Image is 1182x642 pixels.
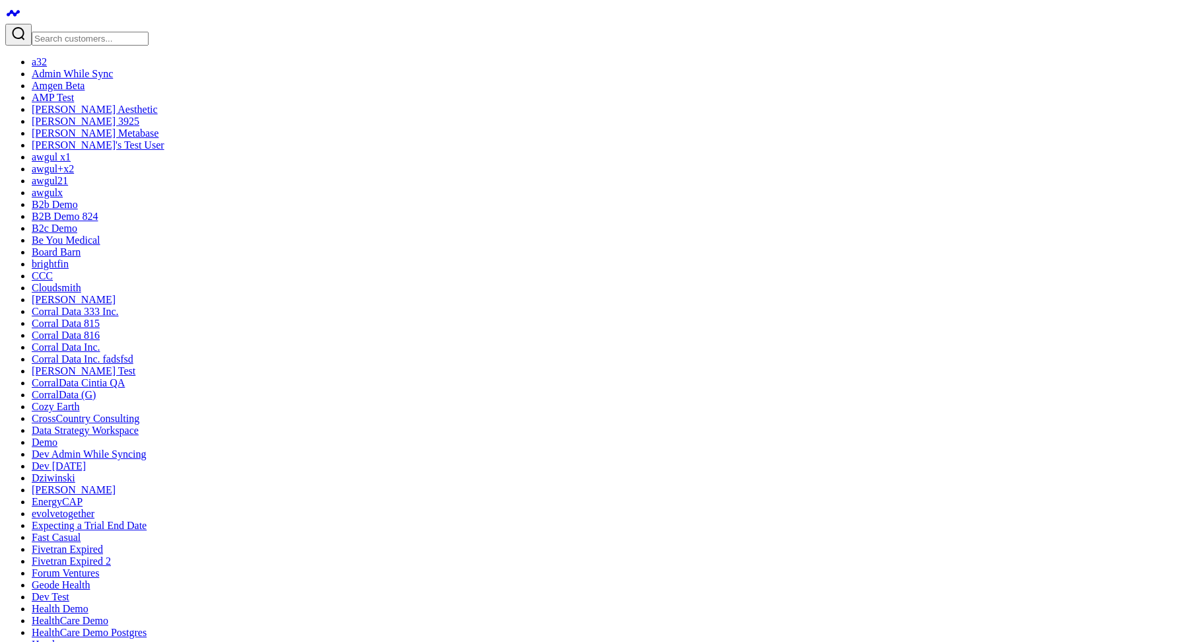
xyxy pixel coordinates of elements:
[32,330,100,341] a: Corral Data 816
[32,294,116,305] a: [PERSON_NAME]
[5,24,32,46] button: Search customers button
[32,92,74,103] a: AMP Test
[32,306,119,317] a: Corral Data 333 Inc.
[32,151,71,162] a: awgul x1
[32,389,96,400] a: CorralData (G)
[32,627,147,638] a: HealthCare Demo Postgres
[32,603,88,614] a: Health Demo
[32,199,78,210] a: B2b Demo
[32,318,100,329] a: Corral Data 815
[32,460,86,472] a: Dev [DATE]
[32,270,53,281] a: CCC
[32,116,139,127] a: [PERSON_NAME] 3925
[32,80,85,91] a: Amgen Beta
[32,579,90,590] a: Geode Health
[32,413,139,424] a: CrossCountry Consulting
[32,341,100,353] a: Corral Data Inc.
[32,211,98,222] a: B2B Demo 824
[32,139,164,151] a: [PERSON_NAME]'s Test User
[32,484,116,495] a: [PERSON_NAME]
[32,615,108,626] a: HealthCare Demo
[32,187,63,198] a: awgulx
[32,104,158,115] a: [PERSON_NAME] Aesthetic
[32,555,111,567] a: Fivetran Expired 2
[32,282,81,293] a: Cloudsmith
[32,68,113,79] a: Admin While Sync
[32,365,135,376] a: [PERSON_NAME] Test
[32,32,149,46] input: Search customers input
[32,401,79,412] a: Cozy Earth
[32,246,81,258] a: Board Barn
[32,234,100,246] a: Be You Medical
[32,520,147,531] a: Expecting a Trial End Date
[32,508,94,519] a: evolvetogether
[32,127,158,139] a: [PERSON_NAME] Metabase
[32,163,74,174] a: awgul+x2
[32,258,69,269] a: brightfin
[32,175,68,186] a: awgul21
[32,496,83,507] a: EnergyCAP
[32,472,75,483] a: Dziwinski
[32,425,139,436] a: Data Strategy Workspace
[32,353,133,365] a: Corral Data Inc. fadsfsd
[32,223,77,234] a: B2c Demo
[32,437,57,448] a: Demo
[32,56,47,67] a: a32
[32,591,69,602] a: Dev Test
[32,448,146,460] a: Dev Admin While Syncing
[32,532,81,543] a: Fast Casual
[32,567,99,579] a: Forum Ventures
[32,544,103,555] a: Fivetran Expired
[32,377,125,388] a: CorralData Cintia QA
